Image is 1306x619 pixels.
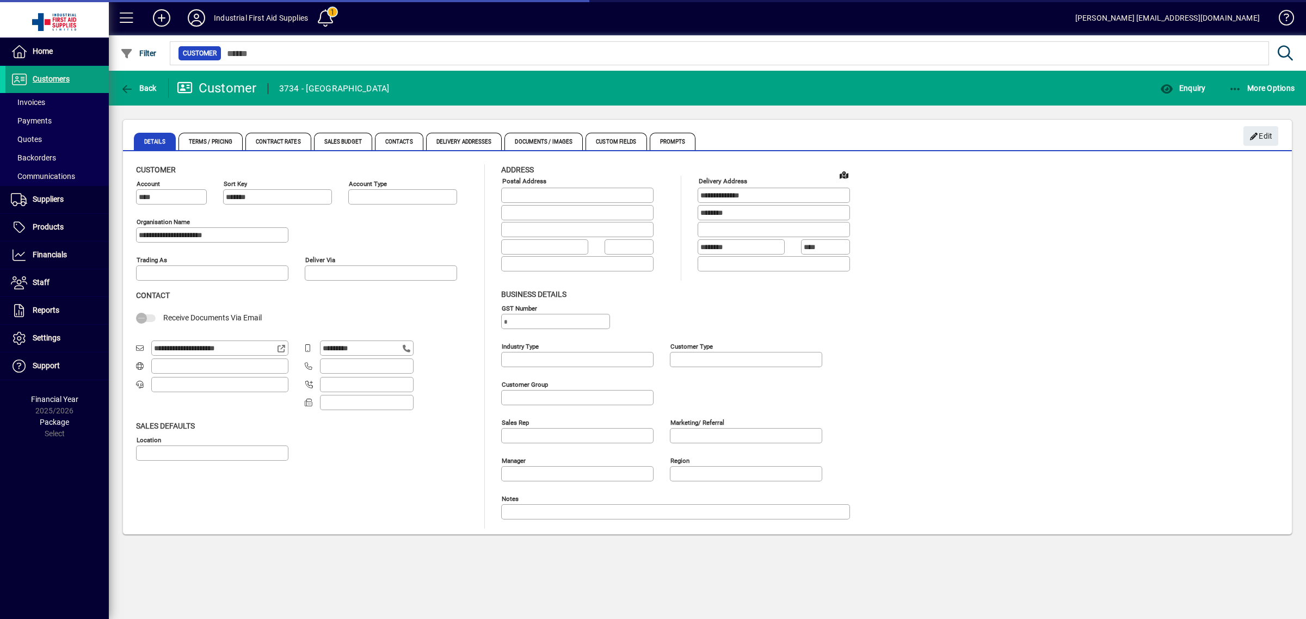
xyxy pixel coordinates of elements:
[33,250,67,259] span: Financials
[5,38,109,65] a: Home
[11,135,42,144] span: Quotes
[33,278,50,287] span: Staff
[31,395,78,404] span: Financial Year
[501,165,534,174] span: Address
[136,165,176,174] span: Customer
[586,133,646,150] span: Custom Fields
[1160,84,1205,92] span: Enquiry
[144,8,179,28] button: Add
[11,153,56,162] span: Backorders
[670,456,689,464] mat-label: Region
[1229,84,1295,92] span: More Options
[502,342,539,350] mat-label: Industry type
[670,342,713,350] mat-label: Customer type
[33,361,60,370] span: Support
[1226,78,1298,98] button: More Options
[137,436,161,443] mat-label: Location
[1249,127,1273,145] span: Edit
[501,290,566,299] span: Business details
[179,8,214,28] button: Profile
[163,313,262,322] span: Receive Documents Via Email
[11,172,75,181] span: Communications
[5,93,109,112] a: Invoices
[502,380,548,388] mat-label: Customer group
[214,9,308,27] div: Industrial First Aid Supplies
[33,47,53,55] span: Home
[5,130,109,148] a: Quotes
[183,48,217,59] span: Customer
[136,422,195,430] span: Sales defaults
[1271,2,1292,38] a: Knowledge Base
[5,214,109,241] a: Products
[33,306,59,314] span: Reports
[137,218,190,226] mat-label: Organisation name
[5,352,109,380] a: Support
[502,494,519,502] mat-label: Notes
[426,133,502,150] span: Delivery Addresses
[1243,126,1278,146] button: Edit
[11,98,45,107] span: Invoices
[5,112,109,130] a: Payments
[5,297,109,324] a: Reports
[5,242,109,269] a: Financials
[1075,9,1260,27] div: [PERSON_NAME] [EMAIL_ADDRESS][DOMAIN_NAME]
[835,166,853,183] a: View on map
[5,148,109,167] a: Backorders
[5,167,109,185] a: Communications
[120,84,157,92] span: Back
[136,291,170,300] span: Contact
[40,418,69,426] span: Package
[1157,78,1208,98] button: Enquiry
[279,80,390,97] div: 3734 - [GEOGRAPHIC_DATA]
[134,133,176,150] span: Details
[137,256,167,264] mat-label: Trading as
[375,133,423,150] span: Contacts
[670,418,724,426] mat-label: Marketing/ Referral
[177,79,257,97] div: Customer
[33,195,64,203] span: Suppliers
[502,418,529,426] mat-label: Sales rep
[502,456,526,464] mat-label: Manager
[118,78,159,98] button: Back
[137,180,160,188] mat-label: Account
[650,133,696,150] span: Prompts
[33,75,70,83] span: Customers
[118,44,159,63] button: Filter
[33,222,64,231] span: Products
[11,116,52,125] span: Payments
[224,180,247,188] mat-label: Sort key
[5,269,109,296] a: Staff
[5,325,109,352] a: Settings
[314,133,372,150] span: Sales Budget
[245,133,311,150] span: Contract Rates
[120,49,157,58] span: Filter
[5,186,109,213] a: Suppliers
[502,304,537,312] mat-label: GST Number
[349,180,387,188] mat-label: Account Type
[305,256,335,264] mat-label: Deliver via
[33,333,60,342] span: Settings
[178,133,243,150] span: Terms / Pricing
[109,78,169,98] app-page-header-button: Back
[504,133,583,150] span: Documents / Images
